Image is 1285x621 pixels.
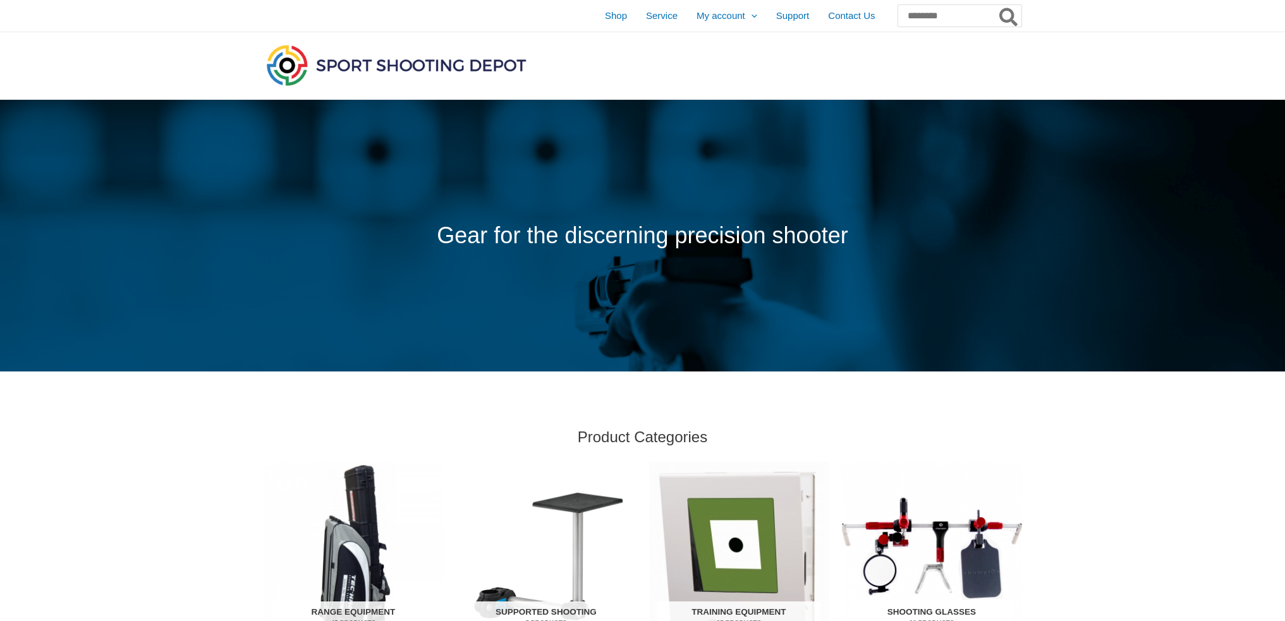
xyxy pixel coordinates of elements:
h2: Product Categories [264,427,1022,447]
p: Gear for the discerning precision shooter [264,215,1022,257]
img: Sport Shooting Depot [264,42,529,88]
button: Search [997,5,1021,27]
